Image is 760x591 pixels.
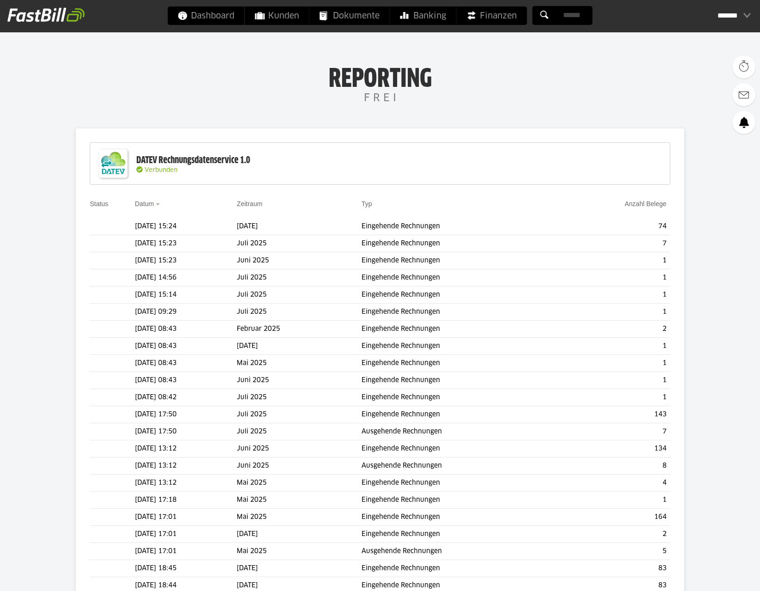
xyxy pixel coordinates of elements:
[135,269,237,286] td: [DATE] 14:56
[559,269,670,286] td: 1
[135,509,237,526] td: [DATE] 17:01
[237,252,362,269] td: Juni 2025
[135,218,237,235] td: [DATE] 15:24
[237,389,362,406] td: Juli 2025
[135,492,237,509] td: [DATE] 17:18
[135,355,237,372] td: [DATE] 08:43
[362,457,559,475] td: Ausgehende Rechnungen
[362,526,559,543] td: Eingehende Rechnungen
[559,286,670,304] td: 1
[390,6,456,25] a: Banking
[400,6,446,25] span: Banking
[135,389,237,406] td: [DATE] 08:42
[135,235,237,252] td: [DATE] 15:23
[559,235,670,252] td: 7
[237,492,362,509] td: Mai 2025
[362,492,559,509] td: Eingehende Rechnungen
[237,406,362,423] td: Juli 2025
[95,145,132,182] img: DATEV-Datenservice Logo
[136,154,250,166] div: DATEV Rechnungsdatenservice 1.0
[457,6,527,25] a: Finanzen
[559,457,670,475] td: 8
[362,338,559,355] td: Eingehende Rechnungen
[135,560,237,577] td: [DATE] 18:45
[559,304,670,321] td: 1
[237,372,362,389] td: Juni 2025
[362,406,559,423] td: Eingehende Rechnungen
[237,440,362,457] td: Juni 2025
[237,338,362,355] td: [DATE]
[135,338,237,355] td: [DATE] 08:43
[145,167,178,173] span: Verbunden
[135,475,237,492] td: [DATE] 13:12
[559,338,670,355] td: 1
[255,6,299,25] span: Kunden
[237,423,362,440] td: Juli 2025
[237,526,362,543] td: [DATE]
[135,406,237,423] td: [DATE] 17:50
[559,440,670,457] td: 134
[559,509,670,526] td: 164
[237,235,362,252] td: Juli 2025
[625,200,666,207] a: Anzahl Belege
[559,372,670,389] td: 1
[7,7,85,22] img: fastbill_logo_white.png
[135,200,154,207] a: Datum
[559,526,670,543] td: 2
[362,560,559,577] td: Eingehende Rechnungen
[90,200,108,207] a: Status
[362,423,559,440] td: Ausgehende Rechnungen
[362,286,559,304] td: Eingehende Rechnungen
[362,321,559,338] td: Eingehende Rechnungen
[135,543,237,560] td: [DATE] 17:01
[135,304,237,321] td: [DATE] 09:29
[237,200,262,207] a: Zeitraum
[135,321,237,338] td: [DATE] 08:43
[178,6,234,25] span: Dashboard
[559,389,670,406] td: 1
[237,304,362,321] td: Juli 2025
[135,286,237,304] td: [DATE] 15:14
[135,526,237,543] td: [DATE] 17:01
[362,200,372,207] a: Typ
[559,543,670,560] td: 5
[92,65,668,89] h1: Reporting
[362,218,559,235] td: Eingehende Rechnungen
[362,389,559,406] td: Eingehende Rechnungen
[237,457,362,475] td: Juni 2025
[559,492,670,509] td: 1
[237,269,362,286] td: Juli 2025
[156,203,162,205] img: sort_desc.gif
[135,252,237,269] td: [DATE] 15:23
[362,475,559,492] td: Eingehende Rechnungen
[467,6,517,25] span: Finanzen
[168,6,245,25] a: Dashboard
[362,543,559,560] td: Ausgehende Rechnungen
[559,423,670,440] td: 7
[559,475,670,492] td: 4
[135,440,237,457] td: [DATE] 13:12
[362,269,559,286] td: Eingehende Rechnungen
[237,286,362,304] td: Juli 2025
[237,321,362,338] td: Februar 2025
[237,560,362,577] td: [DATE]
[362,355,559,372] td: Eingehende Rechnungen
[135,423,237,440] td: [DATE] 17:50
[237,355,362,372] td: Mai 2025
[362,440,559,457] td: Eingehende Rechnungen
[559,252,670,269] td: 1
[310,6,390,25] a: Dokumente
[135,372,237,389] td: [DATE] 08:43
[237,543,362,560] td: Mai 2025
[559,406,670,423] td: 143
[559,321,670,338] td: 2
[559,218,670,235] td: 74
[245,6,309,25] a: Kunden
[237,475,362,492] td: Mai 2025
[362,509,559,526] td: Eingehende Rechnungen
[320,6,380,25] span: Dokumente
[559,355,670,372] td: 1
[135,457,237,475] td: [DATE] 13:12
[559,560,670,577] td: 83
[362,235,559,252] td: Eingehende Rechnungen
